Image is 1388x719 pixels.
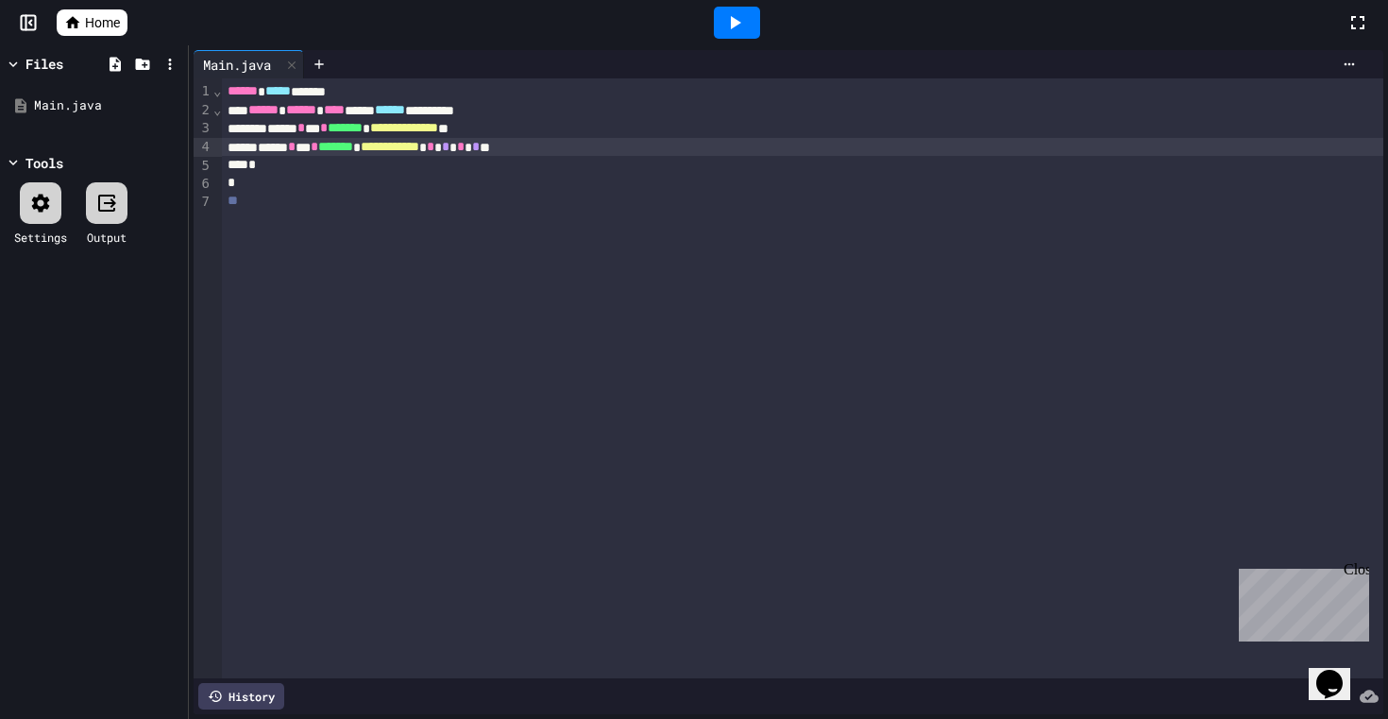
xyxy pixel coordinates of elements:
[194,101,212,120] div: 2
[14,229,67,246] div: Settings
[25,54,63,74] div: Files
[198,683,284,710] div: History
[34,96,181,115] div: Main.java
[194,119,212,138] div: 3
[194,138,212,157] div: 4
[8,8,130,120] div: Chat with us now!Close
[194,157,212,175] div: 5
[194,193,212,212] div: 7
[212,83,222,98] span: Fold line
[1231,561,1369,642] iframe: chat widget
[57,9,127,36] a: Home
[194,175,212,193] div: 6
[1309,643,1369,700] iframe: chat widget
[87,229,127,246] div: Output
[85,13,120,32] span: Home
[194,55,280,75] div: Main.java
[194,50,304,78] div: Main.java
[25,153,63,173] div: Tools
[194,82,212,101] div: 1
[212,102,222,117] span: Fold line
